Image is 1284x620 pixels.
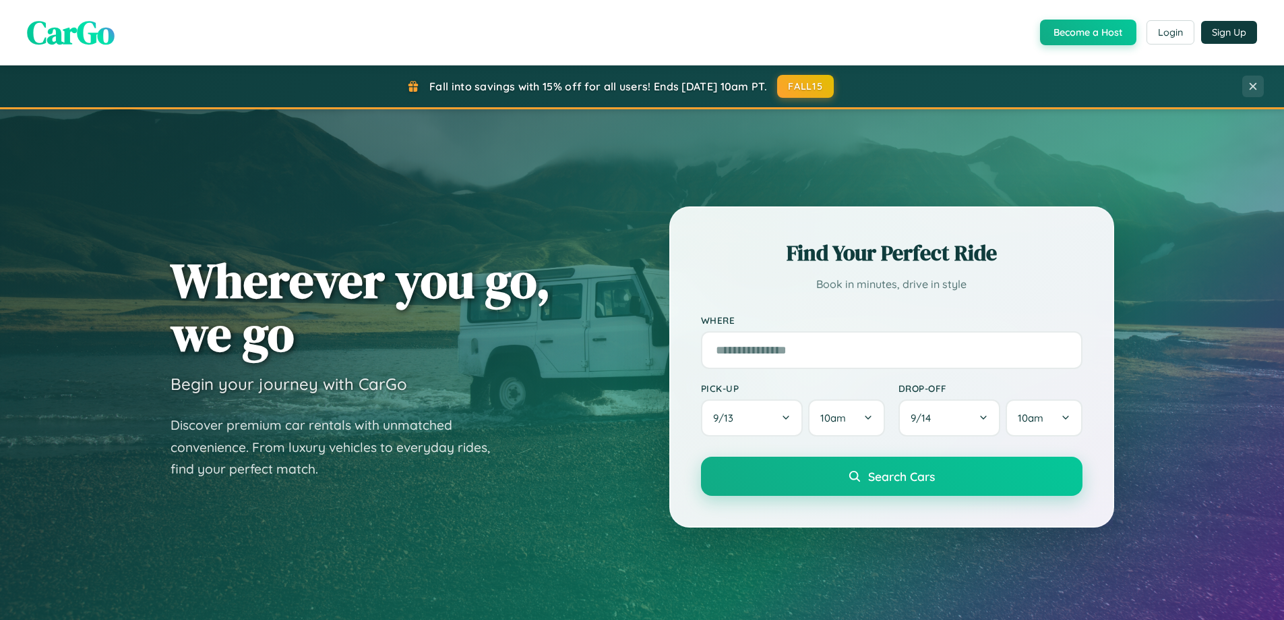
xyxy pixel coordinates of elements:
[1006,399,1082,436] button: 10am
[27,10,115,55] span: CarGo
[1201,21,1257,44] button: Sign Up
[808,399,884,436] button: 10am
[701,238,1082,268] h2: Find Your Perfect Ride
[429,80,767,93] span: Fall into savings with 15% off for all users! Ends [DATE] 10am PT.
[701,275,1082,294] p: Book in minutes, drive in style
[1018,412,1043,424] span: 10am
[171,254,551,360] h1: Wherever you go, we go
[1147,20,1194,45] button: Login
[171,374,407,394] h3: Begin your journey with CarGo
[701,383,885,394] label: Pick-up
[701,314,1082,326] label: Where
[777,75,834,98] button: FALL15
[868,469,935,484] span: Search Cars
[911,412,938,424] span: 9 / 14
[1040,20,1136,45] button: Become a Host
[171,414,508,480] p: Discover premium car rentals with unmatched convenience. From luxury vehicles to everyday rides, ...
[701,399,803,436] button: 9/13
[898,383,1082,394] label: Drop-off
[898,399,1001,436] button: 9/14
[820,412,846,424] span: 10am
[713,412,740,424] span: 9 / 13
[701,457,1082,496] button: Search Cars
